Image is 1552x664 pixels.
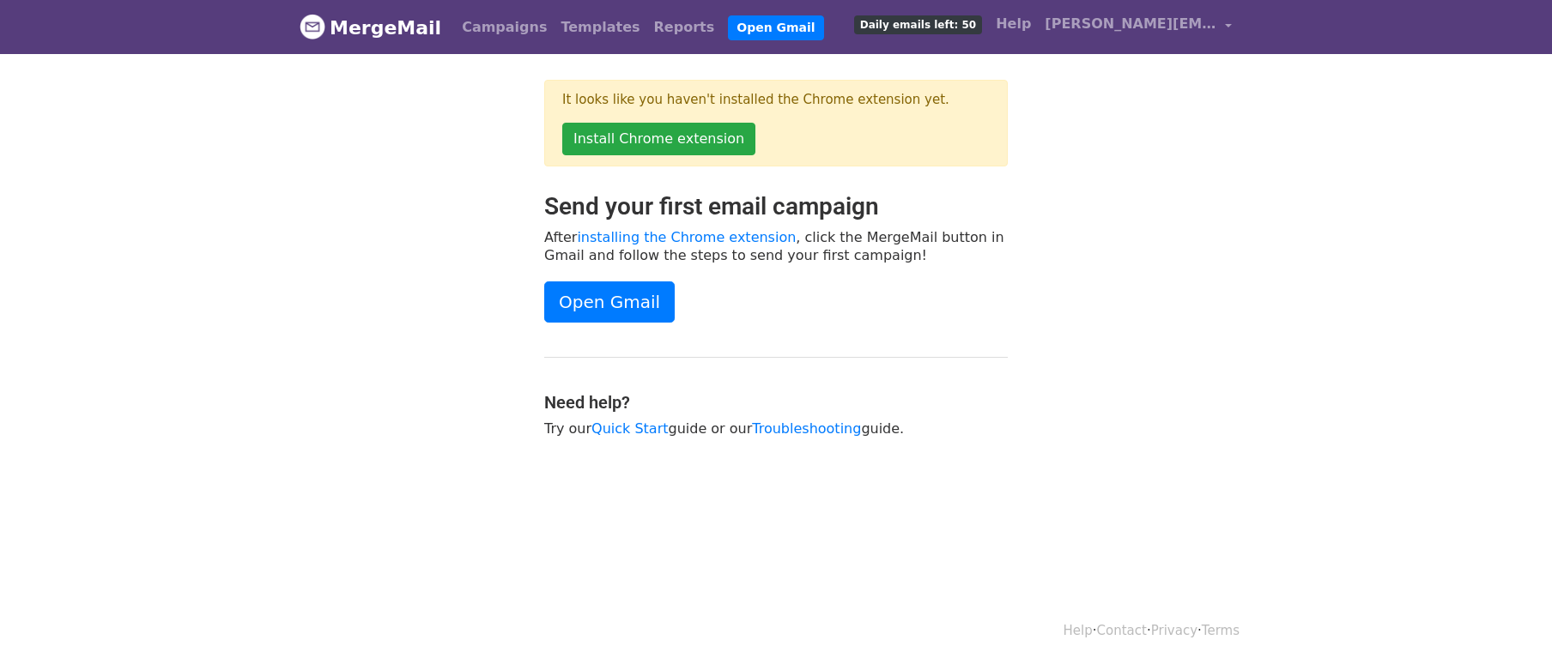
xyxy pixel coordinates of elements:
a: Help [989,7,1038,41]
a: Templates [554,10,646,45]
a: Reports [647,10,722,45]
a: Terms [1202,623,1240,638]
span: Daily emails left: 50 [854,15,982,34]
h2: Send your first email campaign [544,192,1008,221]
a: Contact [1097,623,1147,638]
img: MergeMail logo [300,14,325,39]
p: It looks like you haven't installed the Chrome extension yet. [562,91,990,109]
a: installing the Chrome extension [577,229,796,245]
a: Troubleshooting [752,420,861,437]
p: Try our guide or our guide. [544,420,1008,438]
a: [PERSON_NAME][EMAIL_ADDRESS][DOMAIN_NAME] [1038,7,1239,47]
p: After , click the MergeMail button in Gmail and follow the steps to send your first campaign! [544,228,1008,264]
a: Campaigns [455,10,554,45]
a: MergeMail [300,9,441,45]
a: Open Gmail [728,15,823,40]
span: [PERSON_NAME][EMAIL_ADDRESS][DOMAIN_NAME] [1045,14,1216,34]
h4: Need help? [544,392,1008,413]
a: Privacy [1151,623,1197,638]
a: Quick Start [591,420,668,437]
a: Daily emails left: 50 [847,7,989,41]
a: Help [1064,623,1093,638]
a: Install Chrome extension [562,123,755,155]
a: Open Gmail [544,281,675,323]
